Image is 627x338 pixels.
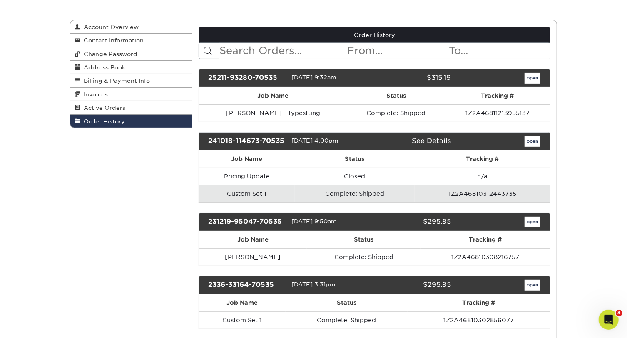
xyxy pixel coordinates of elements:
span: Change Password [80,51,137,57]
span: [DATE] 3:31pm [291,281,336,288]
td: [PERSON_NAME] - Typestting [199,104,348,122]
td: 1Z2A46810308216757 [421,248,550,266]
th: Tracking # [415,150,550,168]
span: [DATE] 4:00pm [291,137,338,144]
td: Custom Set 1 [199,311,286,329]
span: Invoices [80,91,108,98]
div: $295.85 [368,280,457,291]
a: Change Password [70,47,192,61]
a: Address Book [70,61,192,74]
a: Contact Information [70,34,192,47]
a: open [525,217,540,227]
span: Active Orders [80,104,125,111]
th: Status [307,231,420,248]
th: Tracking # [421,231,550,248]
a: Active Orders [70,101,192,114]
input: Search Orders... [219,43,347,59]
div: 25211-93280-70535 [202,73,291,84]
td: 1Z2A46810312443735 [415,185,550,202]
a: open [525,280,540,291]
span: Address Book [80,64,125,71]
a: Invoices [70,88,192,101]
span: 3 [616,310,622,316]
td: 1Z2A46810302856077 [408,311,550,329]
div: $295.85 [368,217,457,227]
th: Status [295,150,415,168]
th: Tracking # [408,294,550,311]
iframe: Intercom live chat [599,310,619,330]
span: Contact Information [80,37,144,44]
th: Status [286,294,408,311]
a: Order History [199,27,550,43]
td: [PERSON_NAME] [199,248,307,266]
a: Order History [70,115,192,128]
span: [DATE] 9:50am [291,218,337,225]
td: Complete: Shipped [307,248,420,266]
td: Complete: Shipped [347,104,445,122]
span: Account Overview [80,24,139,30]
input: To... [448,43,550,59]
span: Order History [80,118,125,125]
td: 1Z2A46811213955137 [445,104,550,122]
th: Job Name [199,87,348,104]
div: 231219-95047-70535 [202,217,291,227]
td: Custom Set 1 [199,185,295,202]
td: Pricing Update [199,168,295,185]
th: Job Name [199,150,295,168]
a: open [525,136,540,147]
th: Job Name [199,294,286,311]
th: Tracking # [445,87,550,104]
span: [DATE] 9:32am [291,74,336,81]
th: Job Name [199,231,307,248]
td: Complete: Shipped [295,185,415,202]
div: $315.19 [368,73,457,84]
input: From... [346,43,448,59]
a: Billing & Payment Info [70,74,192,87]
td: Complete: Shipped [286,311,408,329]
td: n/a [415,168,550,185]
a: See Details [412,137,451,145]
th: Status [347,87,445,104]
a: open [525,73,540,84]
iframe: Google Customer Reviews [2,313,71,335]
span: Billing & Payment Info [80,77,150,84]
div: 241018-114673-70535 [202,136,291,147]
div: 2336-33164-70535 [202,280,291,291]
a: Account Overview [70,20,192,34]
td: Closed [295,168,415,185]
